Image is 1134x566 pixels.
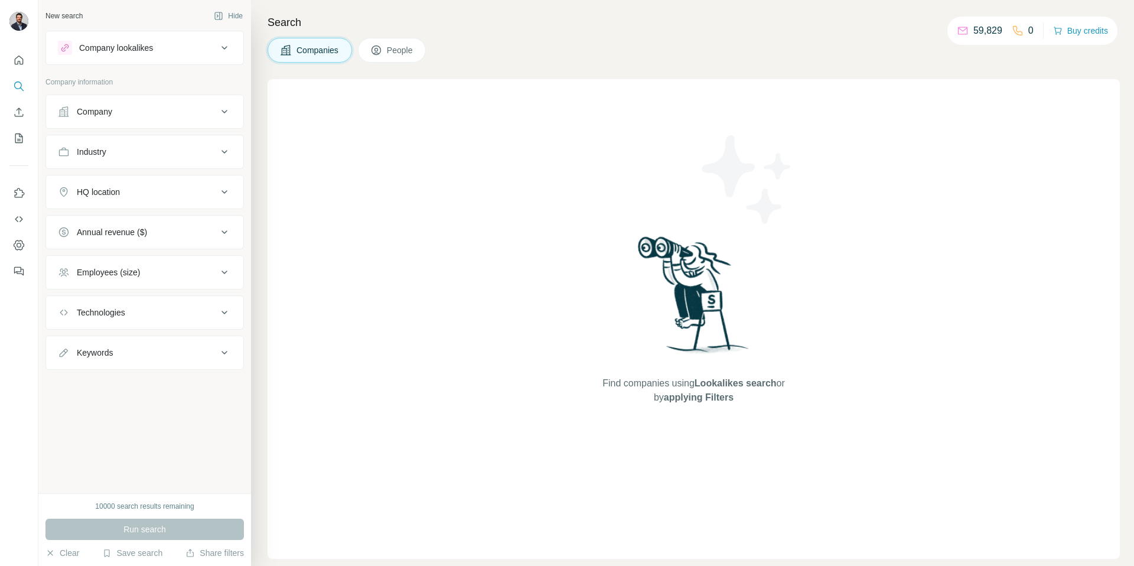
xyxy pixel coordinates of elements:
[973,24,1002,38] p: 59,829
[206,7,251,25] button: Hide
[694,126,800,233] img: Surfe Illustration - Stars
[77,307,125,318] div: Technologies
[95,501,194,512] div: 10000 search results remaining
[45,77,244,87] p: Company information
[599,376,788,405] span: Find companies using or by
[46,97,243,126] button: Company
[46,178,243,206] button: HQ location
[46,34,243,62] button: Company lookalikes
[102,547,162,559] button: Save search
[46,138,243,166] button: Industry
[268,14,1120,31] h4: Search
[664,392,734,402] span: applying Filters
[46,258,243,287] button: Employees (size)
[9,183,28,204] button: Use Surfe on LinkedIn
[296,44,340,56] span: Companies
[77,106,112,118] div: Company
[79,42,153,54] div: Company lookalikes
[1053,22,1108,39] button: Buy credits
[9,12,28,31] img: Avatar
[77,146,106,158] div: Industry
[9,235,28,256] button: Dashboard
[695,378,777,388] span: Lookalikes search
[185,547,244,559] button: Share filters
[46,218,243,246] button: Annual revenue ($)
[45,547,79,559] button: Clear
[9,209,28,230] button: Use Surfe API
[1028,24,1034,38] p: 0
[77,347,113,359] div: Keywords
[46,339,243,367] button: Keywords
[9,102,28,123] button: Enrich CSV
[9,76,28,97] button: Search
[77,186,120,198] div: HQ location
[77,266,140,278] div: Employees (size)
[9,128,28,149] button: My lists
[9,261,28,282] button: Feedback
[46,298,243,327] button: Technologies
[45,11,83,21] div: New search
[77,226,147,238] div: Annual revenue ($)
[633,233,755,365] img: Surfe Illustration - Woman searching with binoculars
[387,44,414,56] span: People
[9,50,28,71] button: Quick start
